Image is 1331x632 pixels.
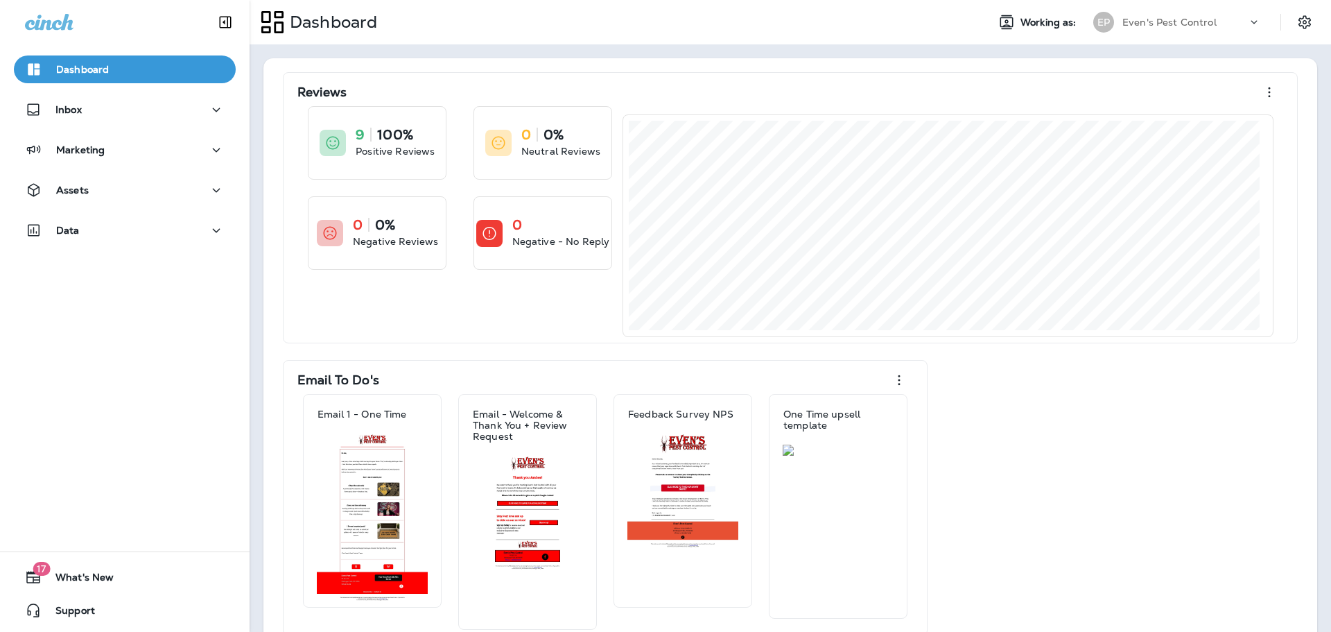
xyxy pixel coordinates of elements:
[55,104,82,115] p: Inbox
[521,144,600,158] p: Neutral Reviews
[317,409,407,420] p: Email 1 - One Time
[512,218,522,232] p: 0
[1292,10,1317,35] button: Settings
[353,218,363,232] p: 0
[627,434,738,548] img: 6e35e749-77fb-45f3-9e5d-48578cc40608.jpg
[783,445,894,456] img: 7cf6854b-8d61-4e98-8d38-3c5fb7be58e3.jpg
[628,409,733,420] p: Feedback Survey NPS
[297,85,347,99] p: Reviews
[472,456,583,570] img: ba3f1cde-7973-43de-b9bb-351afe2e3082.jpg
[14,563,236,591] button: 17What's New
[356,128,365,142] p: 9
[56,225,80,236] p: Data
[1093,12,1114,33] div: EP
[543,128,564,142] p: 0%
[377,128,413,142] p: 100%
[317,434,428,601] img: 43b0cc78-682b-4846-823e-06ca665c9a1e.jpg
[297,373,379,387] p: Email To Do's
[512,234,610,248] p: Negative - No Reply
[1020,17,1079,28] span: Working as:
[206,8,245,36] button: Collapse Sidebar
[14,55,236,83] button: Dashboard
[356,144,435,158] p: Positive Reviews
[56,64,109,75] p: Dashboard
[375,218,395,232] p: 0%
[56,144,105,155] p: Marketing
[14,136,236,164] button: Marketing
[42,572,114,588] span: What's New
[56,185,89,196] p: Assets
[14,216,236,244] button: Data
[284,12,377,33] p: Dashboard
[1122,17,1217,28] p: Even's Pest Control
[14,176,236,204] button: Assets
[42,605,95,622] span: Support
[521,128,531,142] p: 0
[473,409,582,442] p: Email - Welcome & Thank You + Review Request
[33,562,50,576] span: 17
[353,234,438,248] p: Negative Reviews
[783,409,893,431] p: One Time upsell template
[14,96,236,123] button: Inbox
[14,597,236,624] button: Support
